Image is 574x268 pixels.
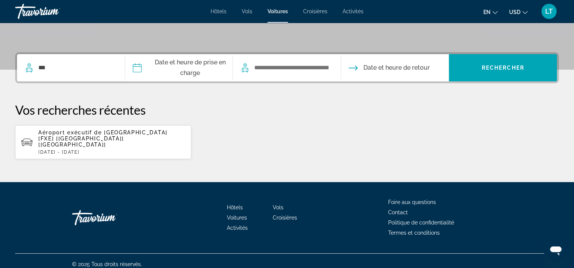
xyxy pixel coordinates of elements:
[483,6,498,17] button: Changer la langue
[15,125,191,159] button: Aéroport exécutif de [GEOGRAPHIC_DATA] [FXE] [[GEOGRAPHIC_DATA]] [[GEOGRAPHIC_DATA]][DATE] - [DATE]
[388,230,440,236] a: Termes et conditions
[343,8,363,14] a: Activités
[482,65,524,71] span: Rechercher
[388,199,436,205] a: Foire aux questions
[388,220,454,226] a: Politique de confidentialité
[227,204,243,210] a: Hôtels
[15,2,91,21] a: Travorium
[349,54,430,81] button: Date de restitution
[38,150,185,155] p: [DATE] - [DATE]
[545,8,553,15] span: LT
[17,54,557,81] div: Widget de recherche
[483,9,491,15] span: en
[449,54,557,81] button: Rechercher
[38,129,168,148] span: Aéroport exécutif de [GEOGRAPHIC_DATA] [FXE] [[GEOGRAPHIC_DATA]] [[GEOGRAPHIC_DATA]]
[544,238,568,262] iframe: Bouton de lancement de la fenêtre de messagerie
[363,62,430,73] span: Date et heure de retour
[133,54,233,81] button: Date de prise en charge
[273,204,283,210] a: Vols
[227,225,248,231] a: Activités
[303,8,327,14] a: Croisières
[388,209,408,215] a: Contact
[242,8,252,14] a: Vols
[267,8,288,14] a: Voitures
[72,261,142,267] span: © 2025 Tous droits réservés.
[273,215,297,221] a: Croisières
[72,206,148,229] a: Travorium
[227,215,247,221] a: Voitures
[509,9,521,15] span: USD
[211,8,226,14] a: Hôtels
[539,3,559,19] button: Menu utilisateur
[15,102,559,117] p: Vos recherches récentes
[509,6,528,17] button: Changer de devise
